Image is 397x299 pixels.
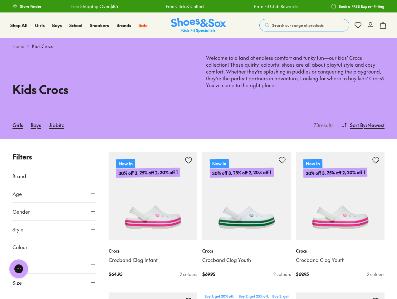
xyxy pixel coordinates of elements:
span: $ 69.95 [202,271,215,278]
span: Sort By [350,121,366,129]
a: Sneakers [90,22,109,29]
p: 30% off 3, 25% off 2, 20% off 1 [210,168,274,178]
span: $ 64.95 [109,271,122,278]
span: Girls [35,22,45,28]
span: Brands [116,22,131,28]
a: Jibbitz [49,118,64,132]
a: New In30% off 3, 25% off 2, 20% off 1 [202,152,291,240]
a: Book a FREE Expert Fitting [331,1,385,12]
span: Sneakers [90,22,109,28]
button: Gender [12,203,96,220]
p: Crocs [109,248,197,254]
img: SNS_Logo_Responsive.svg [171,18,226,33]
button: Price [12,256,96,273]
a: Girls [12,118,23,132]
span: Colour [12,243,27,251]
a: Home [12,43,24,50]
a: Sale [139,22,148,29]
h1: Kids Crocs [12,80,191,98]
p: 73 results [311,121,334,129]
p: New In [116,159,135,168]
a: Shoes & Sox [171,18,226,33]
p: Crocs [296,248,385,254]
button: Style [12,221,96,238]
button: Sort By:Newest [341,118,385,132]
a: Girls [35,22,45,29]
span: Store Finder [20,3,42,9]
span: Size [12,279,22,286]
a: Crocband Clog Youth [296,257,385,263]
button: Age [12,185,96,202]
div: > [12,43,385,50]
a: Free Click & Collect [166,3,204,10]
a: Shop All [10,22,27,29]
a: Boys [31,118,41,132]
button: Colour [12,238,96,256]
span: Age [12,190,22,197]
a: New In30% off 3, 25% off 2, 20% off 1 [296,152,385,240]
a: Crocband Clog Youth [202,257,291,263]
span: Kids Crocs [32,43,53,50]
a: Store Finder [12,1,42,12]
a: Crocband Clog Infant [109,257,197,263]
span: Search our range of products [272,22,324,28]
span: : Newest [366,121,385,129]
span: Boys [52,22,62,28]
p: New In [210,159,229,168]
span: School [69,22,82,28]
button: Brand [12,167,96,185]
div: 2 colours [180,271,197,278]
p: Welcome to a land of endless comfort and funky fun—our kids’ Crocs collection! These quirky, colo... [206,55,385,96]
a: Boys [52,22,62,29]
a: New In30% off 3, 25% off 2, 20% off 1 [109,152,197,240]
span: Style [12,225,23,233]
p: 30% off 3, 25% off 2, 20% off 1 [303,168,367,178]
p: Filters [12,152,96,162]
button: Size [12,274,96,291]
span: Brand [12,172,26,180]
div: 2 colours [367,271,385,278]
a: Brands [116,22,131,29]
p: New In [303,159,322,168]
a: Free Shipping Over $85 [71,3,118,10]
span: $ 69.95 [296,271,309,278]
span: Gender [12,208,30,215]
a: School [69,22,82,29]
div: 2 colours [273,271,291,278]
a: Earn Fit Club Rewards [254,3,297,10]
button: Search our range of products [259,19,349,31]
p: Crocs [202,248,291,254]
p: 30% off 3, 25% off 2, 20% off 1 [116,168,180,178]
span: Shop All [10,22,27,28]
iframe: Gorgias live chat messenger [6,257,31,280]
span: Book a FREE Expert Fitting [339,3,385,9]
span: Sale [139,22,148,28]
